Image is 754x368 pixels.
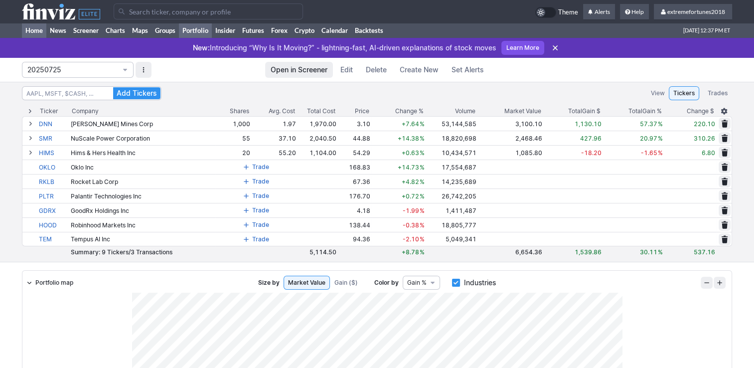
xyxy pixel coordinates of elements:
a: Groups [151,23,179,38]
a: RKLB [39,175,69,188]
a: Theme [535,7,578,18]
span: Theme [558,7,578,18]
span: Edit [340,65,353,75]
span: Set Alerts [452,65,484,75]
a: Create New [394,62,444,78]
span: Create New [400,65,439,75]
span: Total [568,106,582,116]
span: Size by [258,278,280,288]
td: 18,805,777 [426,217,477,232]
button: Portfolio [22,62,134,78]
span: Trade [252,177,269,186]
a: Trades [703,86,732,100]
span: % [420,120,425,128]
span: Gain % [407,278,427,288]
span: / [129,248,131,256]
span: Change % [395,106,424,116]
button: Trade [240,204,273,216]
label: View [651,88,665,98]
td: 4.18 [337,203,371,217]
span: Gain ($) [334,278,358,288]
span: Market Value [504,106,541,116]
span: Trade [252,220,269,230]
div: Ticker [40,106,58,116]
span: -0.38 [403,221,419,229]
span: Trade [252,234,269,244]
td: 94.36 [337,232,371,246]
td: 55.20 [251,145,297,160]
td: 138.44 [337,217,371,232]
td: 176.70 [337,188,371,203]
a: Insider [212,23,239,38]
td: 1,000 [215,116,251,131]
span: +14.73 [398,164,419,171]
span: 3 [131,248,135,256]
a: Edit [335,62,358,78]
td: 54.29 [337,145,371,160]
span: Market Value [288,278,325,288]
div: Gain % [628,106,662,116]
input: Industries [452,279,460,287]
span: Tickers [673,88,695,98]
span: % [420,207,425,214]
span: 57.37 [640,120,657,128]
input: Search [114,3,303,19]
td: 1,104.00 [297,145,337,160]
button: Delete [360,62,392,78]
span: Trade [252,191,269,201]
span: 427.96 [580,135,602,142]
a: Help [620,4,649,20]
td: 17,554,687 [426,160,477,174]
a: PLTR [39,189,69,203]
div: Palantir Technologies Inc [71,192,214,200]
span: % [658,120,663,128]
span: % [420,149,425,157]
div: Robinhood Markets Inc [71,221,214,229]
div: Tempus AI Inc [71,235,214,243]
td: 168.83 [337,160,371,174]
button: Add Tickers [113,87,160,99]
a: GDRX [39,203,69,217]
td: 14,235,689 [426,174,477,188]
td: 26,742,205 [426,188,477,203]
td: 3.10 [337,116,371,131]
div: [PERSON_NAME] Mines Corp [71,120,214,128]
span: Trades [708,88,728,98]
span: Delete [366,65,387,75]
td: 18,820,698 [426,131,477,145]
span: -2.10 [403,235,419,243]
span: 1,539.86 [575,248,602,256]
div: Oklo Inc [71,164,214,171]
span: New: [193,43,210,52]
a: Portfolio map [22,276,77,290]
button: Trade [240,233,273,245]
a: HOOD [39,218,69,232]
div: NuScale Power Corporation [71,135,214,142]
span: 310.26 [694,135,715,142]
td: 20 [215,145,251,160]
span: 20250725 [27,65,118,75]
label: Industries [452,276,496,290]
span: % [658,135,663,142]
td: 55 [215,131,251,145]
span: 6.80 [702,149,715,157]
a: Crypto [291,23,318,38]
td: 1.97 [251,116,297,131]
a: Learn More [501,41,544,55]
a: OKLO [39,160,69,174]
span: +8.78 [402,248,419,256]
span: +0.63 [402,149,419,157]
a: News [46,23,70,38]
span: Total [628,106,642,116]
span: Portfolio map [35,278,73,288]
span: -1.65 [641,149,657,157]
span: +14.38 [398,135,419,142]
a: Set Alerts [446,62,489,78]
span: -18.20 [581,149,602,157]
div: Total Cost [306,106,335,116]
span: Tickers [102,248,129,256]
span: % [420,164,425,171]
a: Market Value [284,276,330,290]
span: % [658,149,663,157]
span: extremefortunes2018 [667,8,725,15]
